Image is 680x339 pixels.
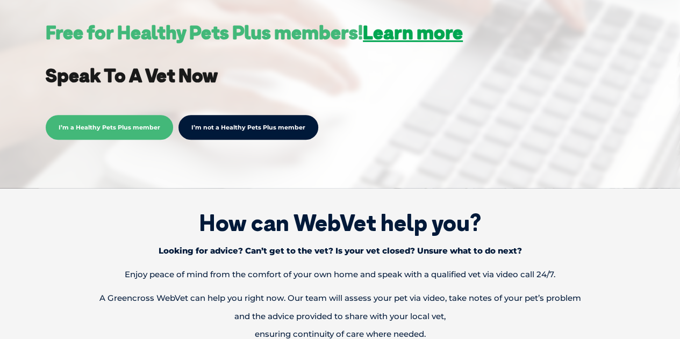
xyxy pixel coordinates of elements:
a: I’m a Healthy Pets Plus member [46,122,173,132]
strong: Speak To A Vet Now [46,63,218,87]
a: Learn more [363,20,463,44]
span: I’m a Healthy Pets Plus member [46,115,173,140]
a: I’m not a Healthy Pets Plus member [178,115,318,140]
h3: Free for Healthy Pets Plus members! [46,23,463,42]
p: Looking for advice? Can’t get to the vet? Is your vet closed? Unsure what to do next? [81,242,599,260]
p: Enjoy peace of mind from the comfort of your own home and speak with a qualified vet via video ca... [81,265,599,284]
h1: How can WebVet help you? [16,210,664,236]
